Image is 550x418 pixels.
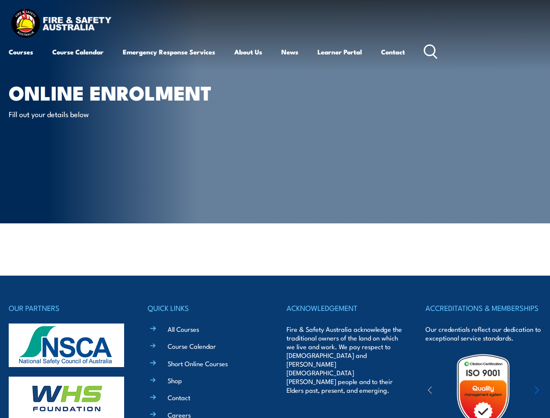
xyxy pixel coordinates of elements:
a: Course Calendar [168,341,216,351]
h4: ACKNOWLEDGEMENT [287,302,402,314]
a: Learner Portal [317,41,362,62]
a: Contact [381,41,405,62]
a: Courses [9,41,33,62]
p: Fire & Safety Australia acknowledge the traditional owners of the land on which we live and work.... [287,325,402,394]
h4: QUICK LINKS [148,302,263,314]
a: Short Online Courses [168,359,228,368]
h1: Online Enrolment [9,84,224,101]
a: About Us [234,41,262,62]
a: Shop [168,376,182,385]
h4: ACCREDITATIONS & MEMBERSHIPS [425,302,541,314]
a: Emergency Response Services [123,41,215,62]
p: Our credentials reflect our dedication to exceptional service standards. [425,325,541,342]
a: Contact [168,393,190,402]
p: Fill out your details below [9,109,168,119]
h4: OUR PARTNERS [9,302,125,314]
a: Course Calendar [52,41,104,62]
img: nsca-logo-footer [9,324,124,367]
a: News [281,41,298,62]
a: All Courses [168,324,199,334]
